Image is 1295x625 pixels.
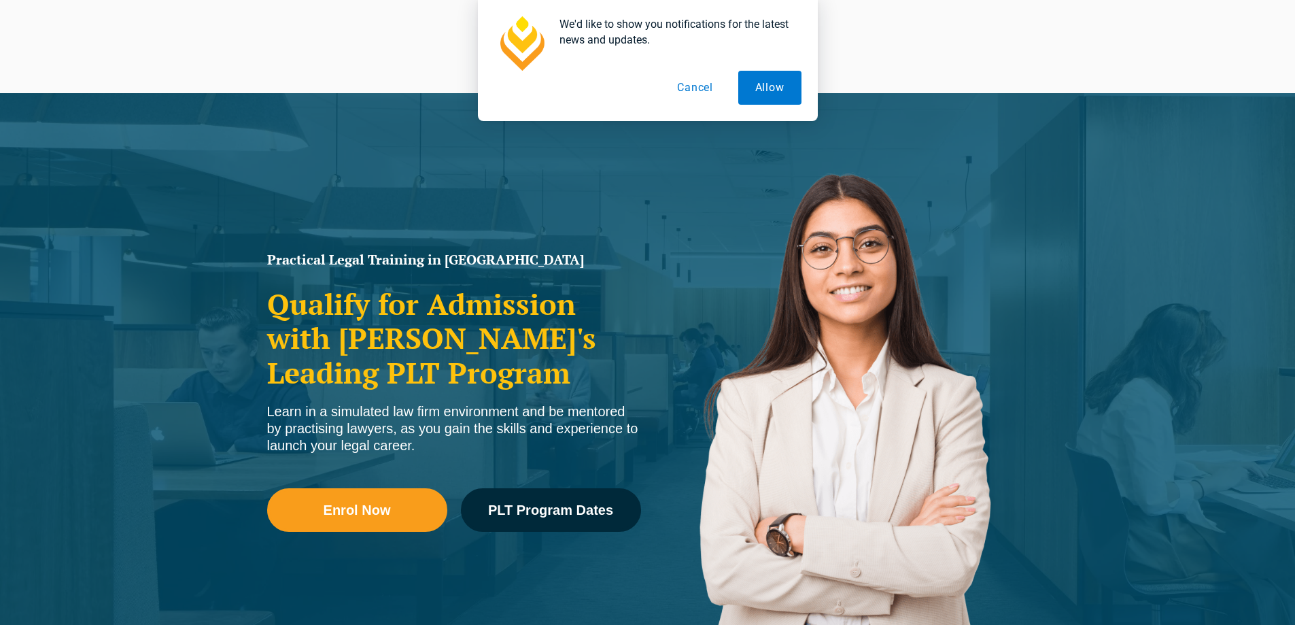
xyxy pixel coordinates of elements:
a: PLT Program Dates [461,488,641,532]
span: Enrol Now [324,503,391,517]
div: We'd like to show you notifications for the latest news and updates. [549,16,801,48]
button: Cancel [660,71,730,105]
div: Learn in a simulated law firm environment and be mentored by practising lawyers, as you gain the ... [267,403,641,454]
span: PLT Program Dates [488,503,613,517]
img: notification icon [494,16,549,71]
h2: Qualify for Admission with [PERSON_NAME]'s Leading PLT Program [267,287,641,390]
a: Enrol Now [267,488,447,532]
h1: Practical Legal Training in [GEOGRAPHIC_DATA] [267,253,641,267]
button: Allow [738,71,801,105]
